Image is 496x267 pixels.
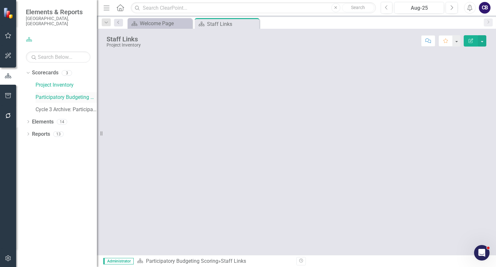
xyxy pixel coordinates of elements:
div: Staff Links [207,20,258,28]
a: Reports [32,131,50,138]
a: Project Inventory [36,81,97,89]
a: Participatory Budgeting Scoring [36,94,97,101]
a: Participatory Budgeting Scoring [146,258,218,264]
span: Elements & Reports [26,8,90,16]
a: Welcome Page [129,19,191,27]
div: 14 [57,119,67,124]
div: Welcome Page [140,19,191,27]
div: Aug-25 [397,4,442,12]
input: Search Below... [26,51,90,63]
button: CB [479,2,491,14]
a: Scorecards [32,69,58,77]
a: Elements [32,118,54,126]
span: Search [351,5,365,10]
img: ClearPoint Strategy [3,7,15,18]
div: 3 [62,70,72,76]
input: Search ClearPoint... [131,2,376,14]
div: Project Inventory [107,43,141,48]
span: Administrator [103,258,134,264]
div: Staff Links [221,258,246,264]
iframe: Intercom live chat [474,245,490,261]
button: Search [342,3,374,12]
small: [GEOGRAPHIC_DATA], [GEOGRAPHIC_DATA] [26,16,90,27]
a: Cycle 3 Archive: Participatory Budgeting Scoring [36,106,97,113]
button: Aug-25 [394,2,444,14]
div: 13 [53,131,64,137]
div: » [137,258,292,265]
div: Staff Links [107,36,141,43]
